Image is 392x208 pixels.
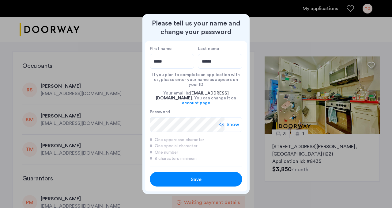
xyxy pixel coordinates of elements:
[150,172,242,187] button: button
[150,109,224,115] label: Password
[150,156,242,162] div: 8 characters minimum
[182,101,210,106] a: account page
[150,69,242,87] div: If you plan to complete an application with us, please enter your name as appears on your ID
[150,149,242,156] div: One number
[156,91,229,100] span: [EMAIL_ADDRESS][DOMAIN_NAME]
[150,46,194,52] label: First name
[191,176,202,183] span: Save
[198,46,242,52] label: Last name
[150,87,242,109] div: Your email is: . You can change it on
[145,19,247,36] h2: Please tell us your name and change your password
[150,143,242,149] div: One special character
[150,137,242,143] div: One uppercase character
[227,121,239,128] span: Show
